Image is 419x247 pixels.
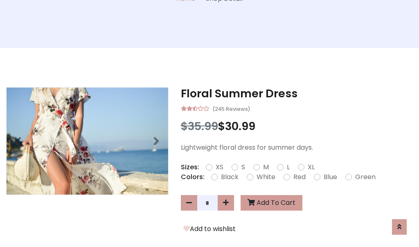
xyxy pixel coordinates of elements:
label: XS [216,162,223,172]
small: (245 Reviews) [212,103,250,113]
p: Lightweight floral dress for summer days. [181,143,413,153]
h3: Floral Summer Dress [181,87,413,100]
label: L [287,162,290,172]
button: Add to wishlist [181,224,238,234]
span: 30.99 [225,119,255,134]
label: Green [355,172,376,182]
label: Black [221,172,239,182]
h3: $ [181,120,413,133]
img: Image [7,88,168,195]
label: XL [308,162,315,172]
p: Sizes: [181,162,199,172]
label: S [241,162,245,172]
label: Red [293,172,306,182]
label: White [257,172,275,182]
button: Add To Cart [241,195,302,211]
p: Colors: [181,172,205,182]
span: $35.99 [181,119,218,134]
label: M [263,162,269,172]
label: Blue [324,172,337,182]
